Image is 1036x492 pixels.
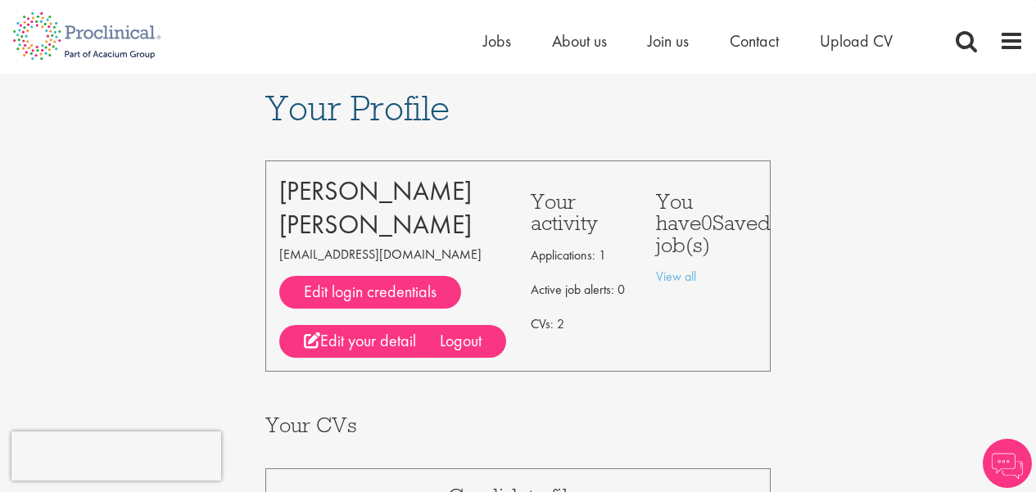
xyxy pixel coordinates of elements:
[983,439,1032,488] img: Chatbot
[265,414,771,436] h3: Your CVs
[483,30,511,52] a: Jobs
[531,191,631,234] h3: Your activity
[279,174,506,208] div: [PERSON_NAME]
[279,276,461,309] a: Edit login credentials
[415,325,506,358] div: Logout
[531,242,631,269] p: Applications: 1
[820,30,893,52] a: Upload CV
[279,241,506,268] p: [EMAIL_ADDRESS][DOMAIN_NAME]
[11,431,221,481] iframe: reCAPTCHA
[656,268,696,285] a: View all
[279,208,506,241] div: [PERSON_NAME]
[648,30,689,52] a: Join us
[701,209,713,236] span: 0
[265,86,450,130] span: Your Profile
[656,191,757,255] h3: You have Saved job(s)
[552,30,607,52] a: About us
[730,30,779,52] a: Contact
[531,277,631,303] p: Active job alerts: 0
[531,311,631,337] p: CVs: 2
[279,325,446,358] a: Edit your details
